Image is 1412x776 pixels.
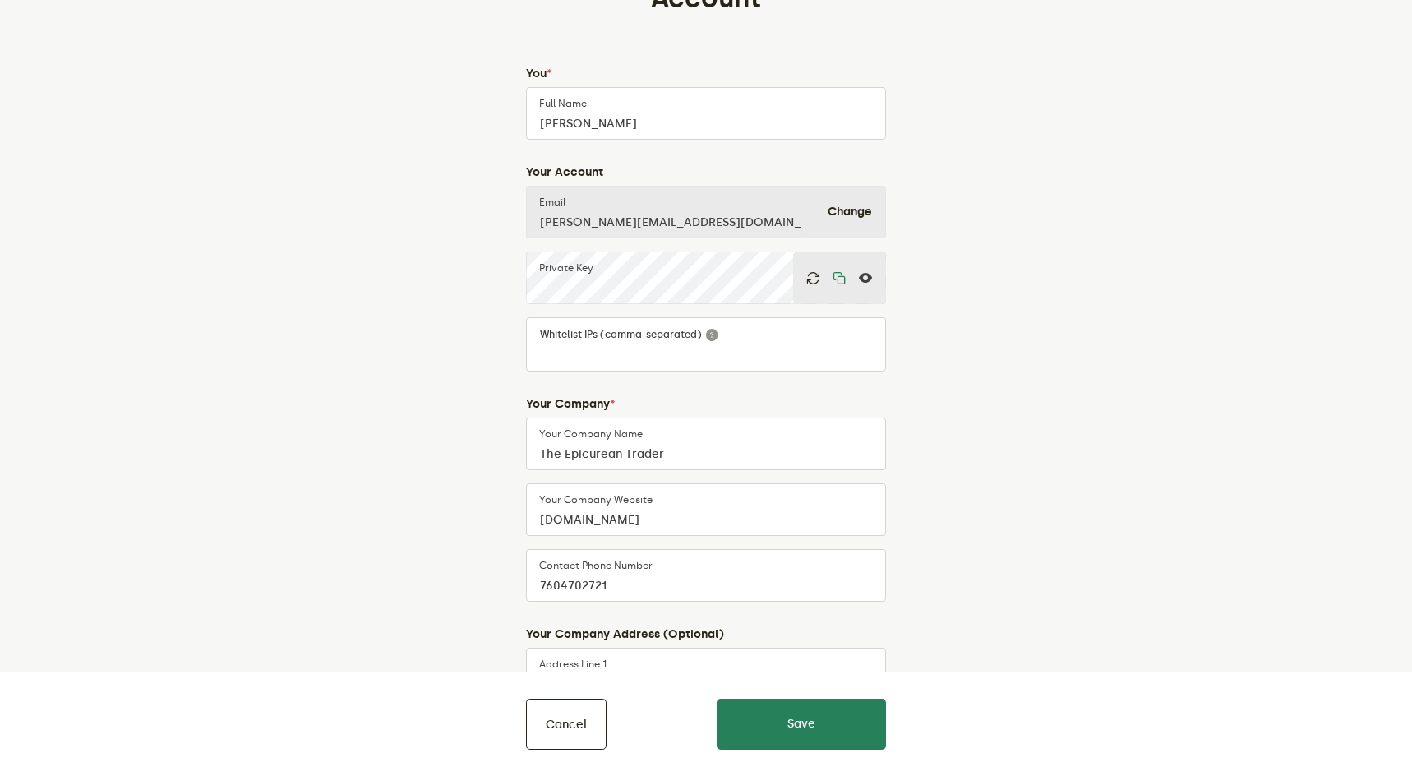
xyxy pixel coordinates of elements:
[526,628,886,641] h4: Your Company Address (Optional)
[539,427,643,441] label: Your Company Name
[526,418,886,470] input: Your Company Name
[539,559,653,572] label: Contact Phone Number
[526,483,886,536] input: Your company website
[717,699,886,750] button: Save
[526,648,886,700] input: Address Line 1
[539,97,587,110] label: Full Name
[526,699,607,750] button: Cancel
[526,166,886,179] h4: Your Account
[526,87,886,140] input: Full Name
[526,186,886,238] input: Email
[539,196,565,209] label: Email
[539,493,653,506] label: Your company website
[814,206,872,219] button: Change
[526,549,886,602] input: Contact Phone Number
[539,658,607,671] label: Address Line 1
[526,398,886,411] h4: Your Company
[540,328,718,341] label: Whitelist IPs (comma-separated)
[539,261,593,275] label: Private Key
[526,67,886,81] h4: You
